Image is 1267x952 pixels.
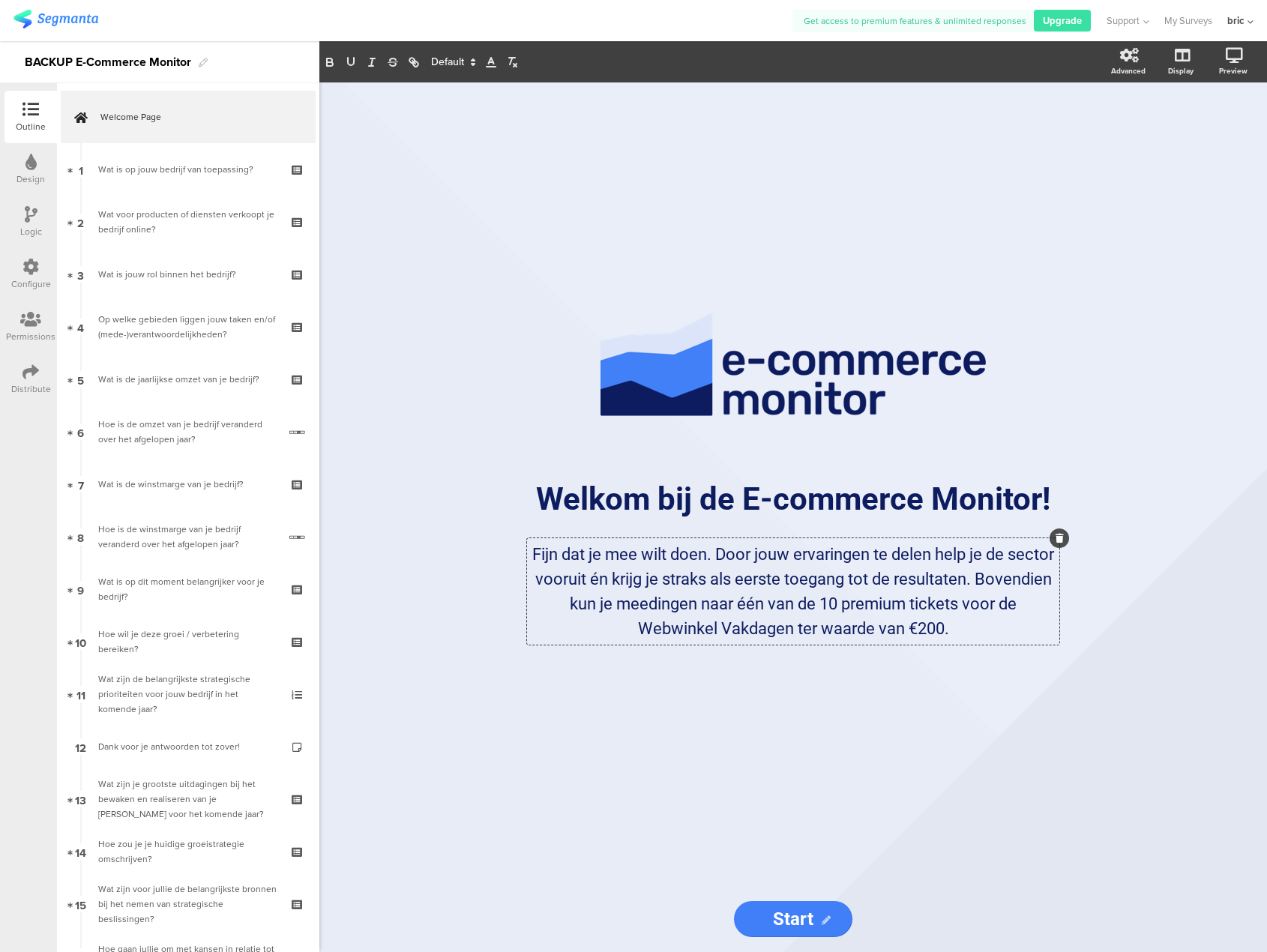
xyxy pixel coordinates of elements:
a: 5 Wat is de jaarlijkse omzet van je bedrijf? [61,353,316,406]
a: 14 Hoe zou je je huidige groeistrategie omschrijven? [61,825,316,878]
div: Wat is jouw rol binnen het bedrijf? [98,267,277,282]
a: 4 Op welke gebieden liggen jouw taken en/of (mede-)verantwoordelijkheden? [61,301,316,353]
div: Configure [11,277,51,291]
span: 9 [77,581,84,597]
div: Wat zijn de belangrijkste strategische prioriteiten voor jouw bedrijf in het komende jaar? [98,672,277,717]
input: Start [734,901,852,937]
span: Support [1107,13,1140,28]
span: 8 [77,528,84,545]
span: 3 [77,266,84,283]
span: Get access to premium features & unlimited responses [804,14,1026,28]
p: Welkom bij de E-commerce Monitor! [516,480,1071,517]
a: 11 Wat zijn de belangrijkste strategische prioriteiten voor jouw bedrijf in het komende jaar? [61,668,316,720]
span: 10 [75,633,86,650]
div: Wat zijn je grootste uitdagingen bij het bewaken en realiseren van je Strategie voor het komende ... [98,777,277,822]
div: Wat voor producten of diensten verkoopt je bedrijf online? [98,207,277,237]
img: segmanta logo [13,10,98,28]
span: 5 [77,371,84,388]
a: 8 Hoe is de winstmarge van je bedrijf veranderd over het afgelopen jaar? [61,510,316,563]
span: 13 [75,791,86,807]
a: 10 Hoe wil je deze groei / verbetering bereiken? [61,615,316,668]
a: 15 Wat zijn voor jullie de belangrijkste bronnen bij het nemen van strategische beslissingen? [61,878,316,930]
div: Hoe is de winstmarge van je bedrijf veranderd over het afgelopen jaar? [98,522,278,552]
span: 12 [75,738,86,755]
span: 6 [77,424,84,440]
div: Wat zijn voor jullie de belangrijkste bronnen bij het nemen van strategische beslissingen? [98,882,277,927]
a: 7 Wat is de winstmarge van je bedrijf? [61,458,316,510]
span: 14 [75,843,86,860]
div: Wat is op jouw bedrijf van toepassing? [98,162,277,177]
span: 2 [77,214,84,230]
a: 13 Wat zijn je grootste uitdagingen bij het bewaken en realiseren van je [PERSON_NAME] voor het k... [61,773,316,825]
div: Distribute [11,382,51,396]
span: Welcome Page [100,109,292,124]
span: Upgrade [1043,13,1082,28]
span: 1 [79,161,83,178]
div: bric [1227,13,1244,28]
div: Hoe is de omzet van je bedrijf veranderd over het afgelopen jaar? [98,417,278,447]
div: Hoe zou je je huidige groeistrategie omschrijven? [98,837,277,867]
a: 1 Wat is op jouw bedrijf van toepassing? [61,143,316,196]
div: Wat is de winstmarge van je bedrijf? [98,477,277,492]
div: Permissions [6,330,55,343]
span: 4 [77,319,84,335]
a: 2 Wat voor producten of diensten verkoopt je bedrijf online? [61,196,316,248]
div: Preview [1219,65,1248,76]
div: Design [16,172,45,186]
div: Op welke gebieden liggen jouw taken en/of (mede-)verantwoordelijkheden? [98,312,277,342]
div: Display [1168,65,1194,76]
div: BACKUP E-Commerce Monitor [25,50,191,74]
div: Outline [16,120,46,133]
a: 9 Wat is op dit moment belangrijker voor je bedrijf? [61,563,316,615]
a: Welcome Page [61,91,316,143]
a: 3 Wat is jouw rol binnen het bedrijf? [61,248,316,301]
div: Wat is op dit moment belangrijker voor je bedrijf? [98,574,277,604]
p: Fijn dat je mee wilt doen. Door jouw ervaringen te delen help je de sector vooruit én krijg je st... [531,542,1056,641]
span: 11 [76,686,85,702]
span: 15 [75,896,86,912]
span: 7 [78,476,84,492]
a: 12 Dank voor je antwoorden tot zover! [61,720,316,773]
div: Wat is de jaarlijkse omzet van je bedrijf? [98,372,277,387]
a: 6 Hoe is de omzet van je bedrijf veranderd over het afgelopen jaar? [61,406,316,458]
div: Hoe wil je deze groei / verbetering bereiken? [98,627,277,657]
div: Advanced [1111,65,1146,76]
div: Logic [20,225,42,238]
div: Dank voor je antwoorden tot zover! [98,739,277,754]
